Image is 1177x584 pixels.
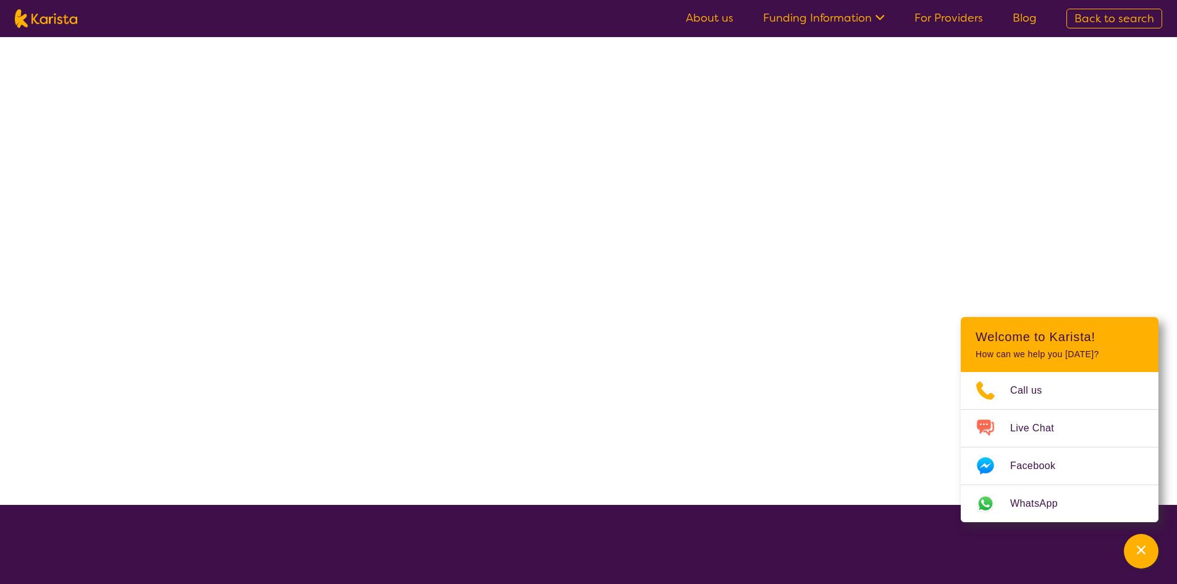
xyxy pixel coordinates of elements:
span: Call us [1010,381,1057,400]
ul: Choose channel [961,372,1158,522]
img: Karista logo [15,9,77,28]
span: Live Chat [1010,419,1069,438]
button: Channel Menu [1124,534,1158,569]
a: Blog [1013,11,1037,25]
p: How can we help you [DATE]? [976,349,1144,360]
div: Channel Menu [961,317,1158,522]
a: Back to search [1066,9,1162,28]
span: Back to search [1074,11,1154,26]
a: Web link opens in a new tab. [961,485,1158,522]
h2: Welcome to Karista! [976,329,1144,344]
span: Facebook [1010,457,1070,475]
a: Funding Information [763,11,885,25]
a: About us [686,11,733,25]
span: WhatsApp [1010,494,1073,513]
a: For Providers [914,11,983,25]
